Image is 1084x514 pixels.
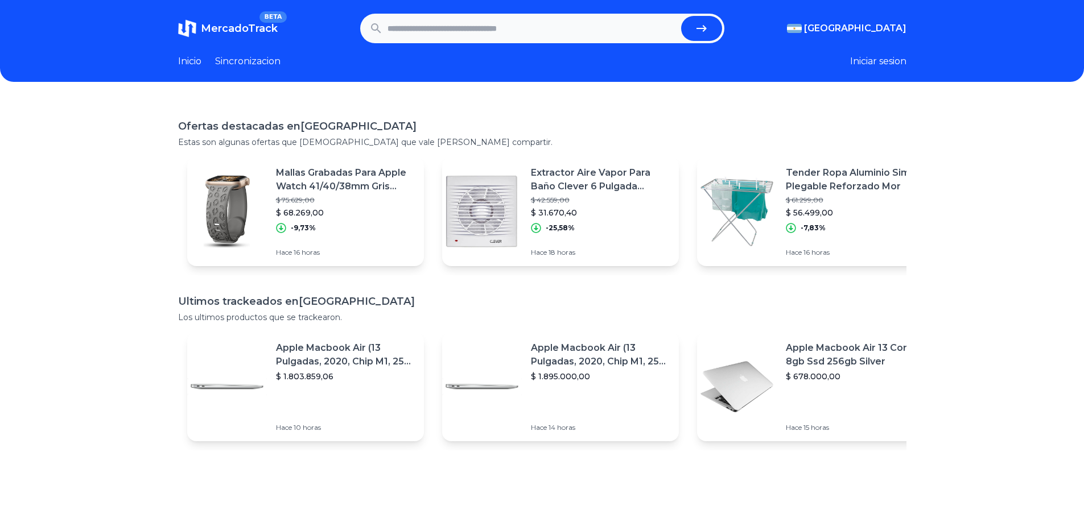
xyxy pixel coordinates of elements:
a: Featured imageMallas Grabadas Para Apple Watch 41/40/38mm Gris Piedra$ 75.629,00$ 68.269,00-9,73%... [187,157,424,266]
p: Tender Ropa Aluminio Simple Plegable Reforzado Mor [786,166,925,193]
p: Apple Macbook Air 13 Core I5 8gb Ssd 256gb Silver [786,341,925,368]
a: Featured imageApple Macbook Air 13 Core I5 8gb Ssd 256gb Silver$ 678.000,00Hace 15 horas [697,332,934,441]
p: $ 68.269,00 [276,207,415,218]
p: $ 678.000,00 [786,371,925,382]
p: $ 56.499,00 [786,207,925,218]
img: Featured image [697,172,777,251]
p: Hace 10 horas [276,423,415,432]
p: $ 61.299,00 [786,196,925,205]
img: MercadoTrack [178,19,196,38]
p: Apple Macbook Air (13 Pulgadas, 2020, Chip M1, 256 Gb De Ssd, 8 Gb De Ram) - Plata [276,341,415,368]
span: MercadoTrack [201,22,278,35]
p: $ 42.559,00 [531,196,670,205]
p: Hace 15 horas [786,423,925,432]
p: Hace 16 horas [786,248,925,257]
a: MercadoTrackBETA [178,19,278,38]
p: Hace 18 horas [531,248,670,257]
p: Apple Macbook Air (13 Pulgadas, 2020, Chip M1, 256 Gb De Ssd, 8 Gb De Ram) - Plata [531,341,670,368]
img: Featured image [187,347,267,426]
img: Featured image [187,172,267,251]
p: Extractor Aire Vapor Para Baño Clever 6 Pulgada Ext310 [531,166,670,193]
img: Featured image [442,172,522,251]
p: Los ultimos productos que se trackearon. [178,312,906,323]
img: Featured image [697,347,777,426]
a: Featured imageExtractor Aire Vapor Para Baño Clever 6 Pulgada Ext310$ 42.559,00$ 31.670,40-25,58%... [442,157,679,266]
p: Hace 16 horas [276,248,415,257]
p: $ 31.670,40 [531,207,670,218]
a: Featured imageApple Macbook Air (13 Pulgadas, 2020, Chip M1, 256 Gb De Ssd, 8 Gb De Ram) - Plata$... [187,332,424,441]
span: [GEOGRAPHIC_DATA] [804,22,906,35]
button: Iniciar sesion [850,55,906,68]
img: Featured image [442,347,522,426]
span: BETA [259,11,286,23]
p: Hace 14 horas [531,423,670,432]
a: Sincronizacion [215,55,281,68]
button: [GEOGRAPHIC_DATA] [787,22,906,35]
p: Mallas Grabadas Para Apple Watch 41/40/38mm Gris Piedra [276,166,415,193]
a: Featured imageApple Macbook Air (13 Pulgadas, 2020, Chip M1, 256 Gb De Ssd, 8 Gb De Ram) - Plata$... [442,332,679,441]
p: $ 1.895.000,00 [531,371,670,382]
p: -9,73% [291,223,316,233]
h1: Ultimos trackeados en [GEOGRAPHIC_DATA] [178,293,906,309]
p: Estas son algunas ofertas que [DEMOGRAPHIC_DATA] que vale [PERSON_NAME] compartir. [178,136,906,148]
a: Inicio [178,55,201,68]
a: Featured imageTender Ropa Aluminio Simple Plegable Reforzado Mor$ 61.299,00$ 56.499,00-7,83%Hace ... [697,157,934,266]
img: Argentina [787,24,802,33]
p: $ 1.803.859,06 [276,371,415,382]
p: -25,58% [546,223,575,233]
p: $ 75.629,00 [276,196,415,205]
h1: Ofertas destacadas en [GEOGRAPHIC_DATA] [178,118,906,134]
p: -7,83% [801,223,826,233]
